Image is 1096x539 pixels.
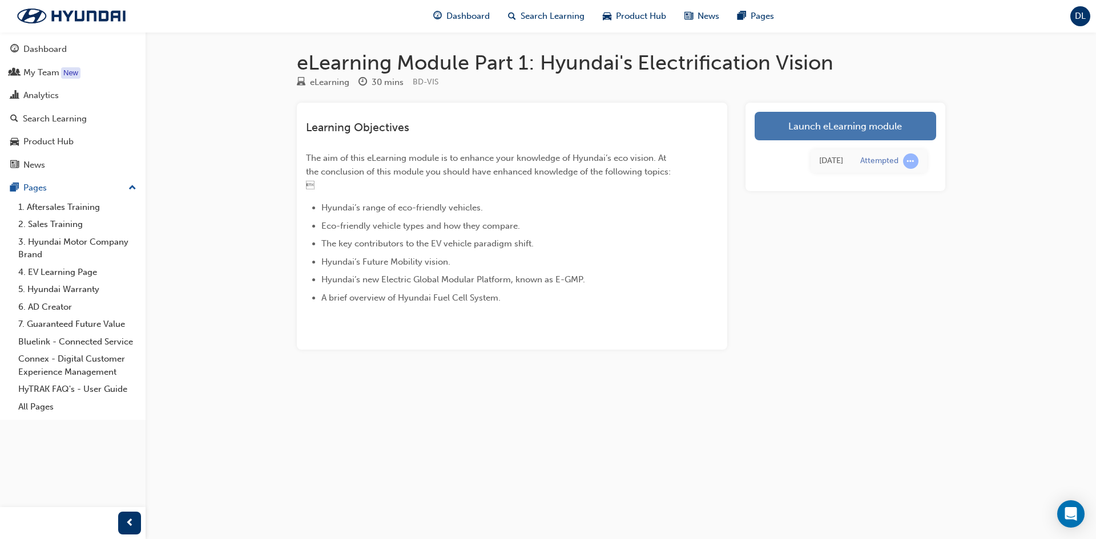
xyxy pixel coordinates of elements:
img: Trak [6,4,137,28]
a: My Team [5,62,141,83]
div: Tooltip anchor [61,67,80,79]
span: Hyundai’s range of eco-friendly vehicles. [321,202,483,213]
div: 30 mins [372,76,404,89]
span: Hyundai’s Future Mobility vision. [321,257,450,267]
a: 7. Guaranteed Future Value [14,315,141,333]
span: News [698,10,719,23]
a: 2. Sales Training [14,216,141,233]
a: car-iconProduct Hub [594,5,675,28]
span: Dashboard [446,10,490,23]
span: Search Learning [521,10,585,23]
a: Product Hub [5,131,141,152]
span: news-icon [684,9,693,23]
a: pages-iconPages [728,5,783,28]
button: DashboardMy TeamAnalyticsSearch LearningProduct HubNews [5,37,141,177]
span: Learning resource code [413,77,438,87]
span: car-icon [10,137,19,147]
span: Pages [751,10,774,23]
a: 1. Aftersales Training [14,198,141,216]
span: search-icon [10,114,18,124]
div: My Team [23,66,59,79]
div: Search Learning [23,112,87,125]
a: 4. EV Learning Page [14,264,141,281]
span: A brief overview of Hyundai Fuel Cell System. [321,293,501,303]
a: All Pages [14,398,141,416]
span: news-icon [10,160,19,171]
h1: eLearning Module Part 1: Hyundai's Electrification Vision [297,50,945,75]
span: learningResourceType_ELEARNING-icon [297,78,305,88]
span: car-icon [603,9,611,23]
span: The key contributors to the EV vehicle paradigm shift. [321,238,534,249]
span: DL [1075,10,1086,23]
div: eLearning [310,76,349,89]
div: Analytics [23,89,59,102]
a: Connex - Digital Customer Experience Management [14,350,141,380]
a: Launch eLearning module [755,112,936,140]
a: news-iconNews [675,5,728,28]
div: Pages [23,181,47,194]
span: pages-icon [10,183,19,193]
div: Duration [358,75,404,90]
span: prev-icon [126,516,134,530]
span: Learning Objectives [306,121,409,134]
div: Dashboard [23,43,67,56]
button: Pages [5,177,141,198]
div: Mon Aug 25 2025 12:27:57 GMT+0930 (Australian Central Standard Time) [819,155,843,168]
a: guage-iconDashboard [424,5,499,28]
div: News [23,159,45,172]
span: guage-icon [10,44,19,55]
a: News [5,155,141,176]
span: learningRecordVerb_ATTEMPT-icon [903,153,918,169]
a: Dashboard [5,39,141,60]
span: Eco-friendly vehicle types and how they compare. [321,221,520,231]
button: DL [1070,6,1090,26]
span: The aim of this eLearning module is to enhance your knowledge of Hyundai’s eco vision. At the con... [306,153,673,191]
a: Bluelink - Connected Service [14,333,141,351]
span: pages-icon [738,9,746,23]
a: 3. Hyundai Motor Company Brand [14,233,141,264]
a: search-iconSearch Learning [499,5,594,28]
span: Hyundai’s new Electric Global Modular Platform, known as E-GMP. [321,274,585,285]
span: Product Hub [616,10,666,23]
a: Analytics [5,85,141,106]
a: Search Learning [5,108,141,129]
a: 5. Hyundai Warranty [14,281,141,298]
span: guage-icon [433,9,442,23]
span: people-icon [10,68,19,78]
div: Attempted [860,156,898,167]
div: Open Intercom Messenger [1057,500,1085,528]
a: 6. AD Creator [14,298,141,316]
span: chart-icon [10,91,19,101]
span: clock-icon [358,78,367,88]
span: up-icon [128,181,136,196]
a: HyTRAK FAQ's - User Guide [14,380,141,398]
div: Product Hub [23,135,74,148]
div: Type [297,75,349,90]
span: search-icon [508,9,516,23]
